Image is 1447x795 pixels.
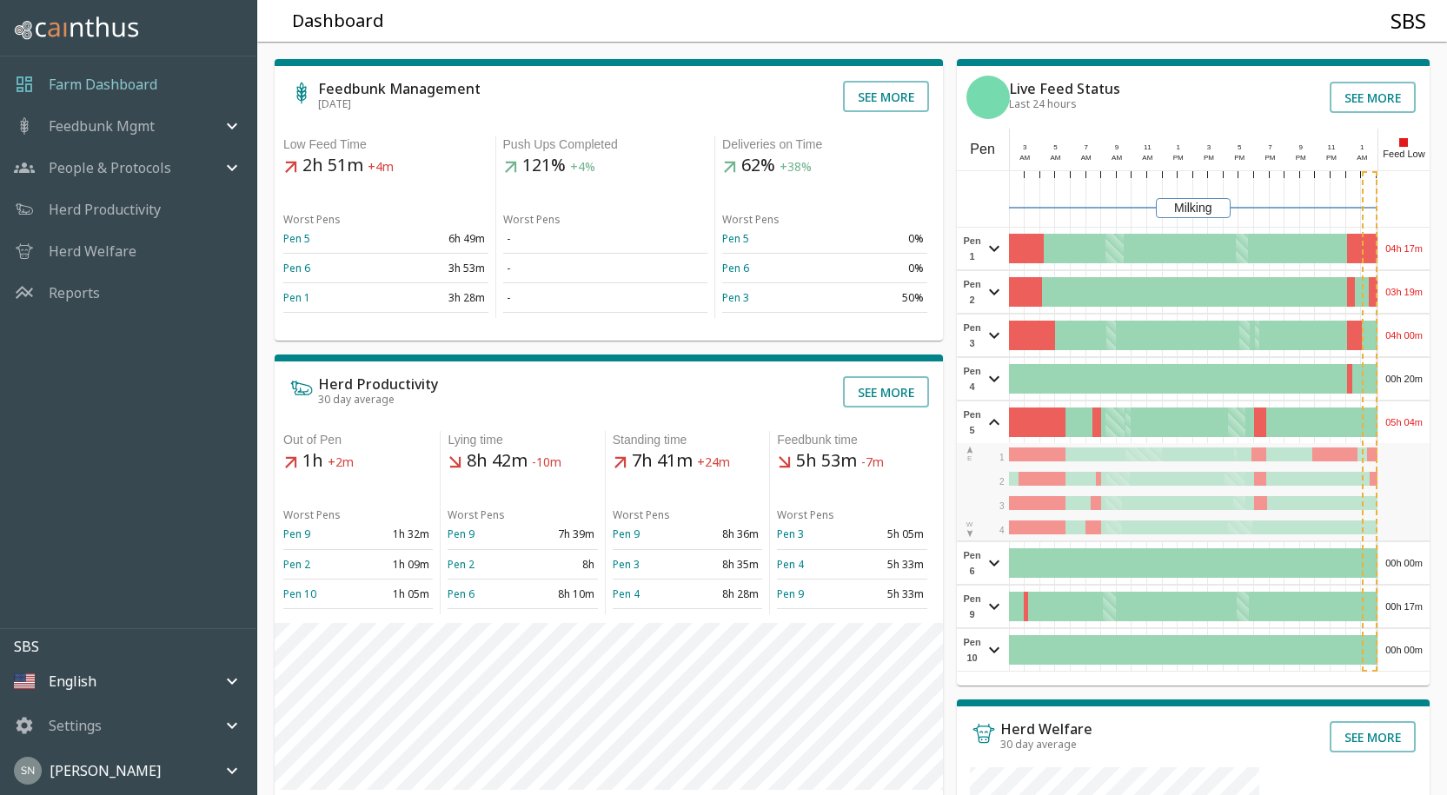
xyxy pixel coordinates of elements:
[1378,315,1430,356] div: 04h 00m
[503,224,708,254] td: -
[283,527,310,541] a: Pen 9
[1324,142,1339,153] div: 11
[503,254,708,283] td: -
[613,586,640,601] a: Pen 4
[1156,198,1231,218] div: Milking
[1234,154,1245,162] span: PM
[318,392,395,407] span: 30 day average
[283,431,433,449] div: Out of Pen
[523,549,598,579] td: 8h
[777,557,804,572] a: Pen 4
[14,757,42,785] img: 45cffdf61066f8072b93f09263145446
[999,526,1005,535] span: 4
[386,254,488,283] td: 3h 53m
[570,159,595,176] span: +4%
[49,74,157,95] a: Farm Dashboard
[49,671,96,692] p: English
[49,199,161,220] a: Herd Productivity
[966,520,974,539] div: W
[961,233,984,264] span: Pen 1
[687,520,762,549] td: 8h 36m
[49,715,102,736] p: Settings
[358,520,433,549] td: 1h 32m
[687,579,762,608] td: 8h 28m
[503,136,708,154] div: Push Ups Completed
[843,376,929,407] button: See more
[1112,154,1122,162] span: AM
[448,557,475,572] a: Pen 2
[1201,142,1217,153] div: 3
[283,557,310,572] a: Pen 2
[777,449,926,474] h5: 5h 53m
[613,527,640,541] a: Pen 9
[1019,154,1030,162] span: AM
[1009,82,1120,96] h6: Live Feed Status
[283,449,433,474] h5: 1h
[292,10,384,33] h5: Dashboard
[777,527,804,541] a: Pen 3
[1378,586,1430,627] div: 00h 17m
[780,159,812,176] span: +38%
[1051,154,1061,162] span: AM
[1296,154,1306,162] span: PM
[999,453,1005,462] span: 1
[852,579,926,608] td: 5h 33m
[283,231,310,246] a: Pen 5
[852,520,926,549] td: 5h 05m
[961,634,984,666] span: Pen 10
[386,283,488,313] td: 3h 28m
[777,507,834,522] span: Worst Pens
[14,636,256,657] p: SBS
[503,154,708,178] h5: 121%
[503,212,561,227] span: Worst Pens
[613,507,670,522] span: Worst Pens
[999,477,1005,487] span: 2
[1378,542,1430,584] div: 00h 00m
[318,96,351,111] span: [DATE]
[777,586,804,601] a: Pen 9
[1081,154,1092,162] span: AM
[1378,358,1430,400] div: 00h 20m
[1109,142,1125,153] div: 9
[503,283,708,313] td: -
[328,454,354,471] span: +2m
[1204,154,1214,162] span: PM
[49,241,136,262] a: Herd Welfare
[50,760,161,781] p: [PERSON_NAME]
[318,82,481,96] h6: Feedbunk Management
[1378,228,1430,269] div: 04h 17m
[1017,142,1032,153] div: 3
[613,557,640,572] a: Pen 3
[1378,629,1430,671] div: 00h 00m
[1377,129,1430,170] div: Feed Low
[283,586,316,601] a: Pen 10
[532,454,561,471] span: -10m
[283,212,341,227] span: Worst Pens
[283,261,310,275] a: Pen 6
[49,157,171,178] p: People & Protocols
[825,224,927,254] td: 0%
[1264,154,1275,162] span: PM
[1391,8,1426,34] h4: SBS
[999,501,1005,511] span: 3
[386,224,488,254] td: 6h 49m
[448,449,597,474] h5: 8h 42m
[368,159,394,176] span: +4m
[957,129,1009,170] div: Pen
[722,231,749,246] a: Pen 5
[825,283,927,313] td: 50%
[697,454,730,471] span: +24m
[961,276,984,308] span: Pen 2
[318,377,438,391] h6: Herd Productivity
[961,320,984,351] span: Pen 3
[961,363,984,394] span: Pen 4
[448,507,505,522] span: Worst Pens
[687,549,762,579] td: 8h 35m
[961,407,984,438] span: Pen 5
[722,136,927,154] div: Deliveries on Time
[49,282,100,303] a: Reports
